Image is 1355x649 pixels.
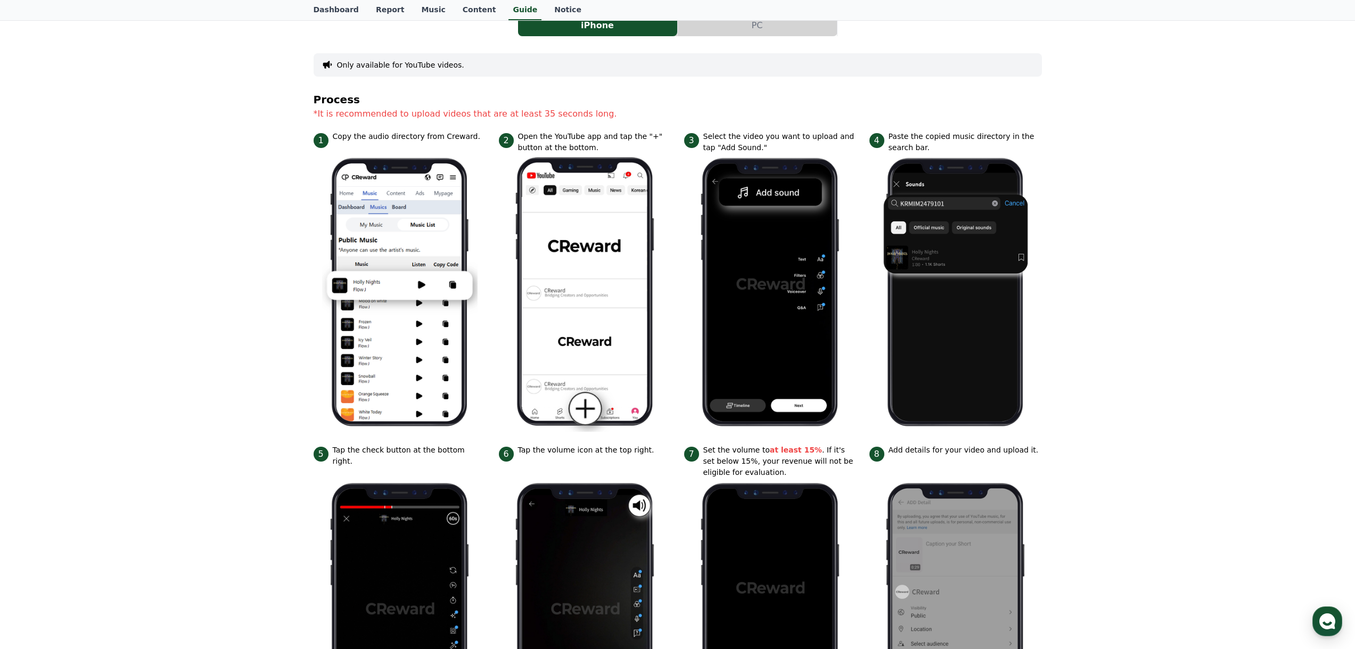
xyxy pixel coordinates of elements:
[337,60,464,70] button: Only available for YouTube videos.
[693,153,848,432] img: 3.png
[878,153,1033,432] img: 4.png
[137,338,204,364] a: Settings
[314,133,329,148] span: 1
[27,354,46,362] span: Home
[333,445,486,467] p: Tap the check button at the bottom right.
[314,94,1042,105] h4: Process
[889,131,1042,153] p: Paste the copied music directory in the search bar.
[889,445,1039,456] p: Add details for your video and upload it.
[518,131,671,153] p: Open the YouTube app and tap the "+" button at the bottom.
[3,338,70,364] a: Home
[333,131,480,142] p: Copy the audio directory from Creward.
[518,15,677,36] button: iPhone
[499,447,514,462] span: 6
[770,446,822,454] strong: at least 15%
[518,15,678,36] a: iPhone
[88,354,120,363] span: Messages
[869,133,884,148] span: 4
[684,447,699,462] span: 7
[322,153,478,432] img: 1.png
[684,133,699,148] span: 3
[158,354,184,362] span: Settings
[703,131,857,153] p: Select the video you want to upload and tap "Add Sound."
[499,133,514,148] span: 2
[70,338,137,364] a: Messages
[314,447,329,462] span: 5
[678,15,837,36] button: PC
[703,445,857,478] p: Set the volume to . If it's set below 15%, your revenue will not be eligible for evaluation.
[869,447,884,462] span: 8
[507,153,663,432] img: 2.png
[518,445,654,456] p: Tap the volume icon at the top right.
[314,108,1042,120] p: *It is recommended to upload videos that are at least 35 seconds long.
